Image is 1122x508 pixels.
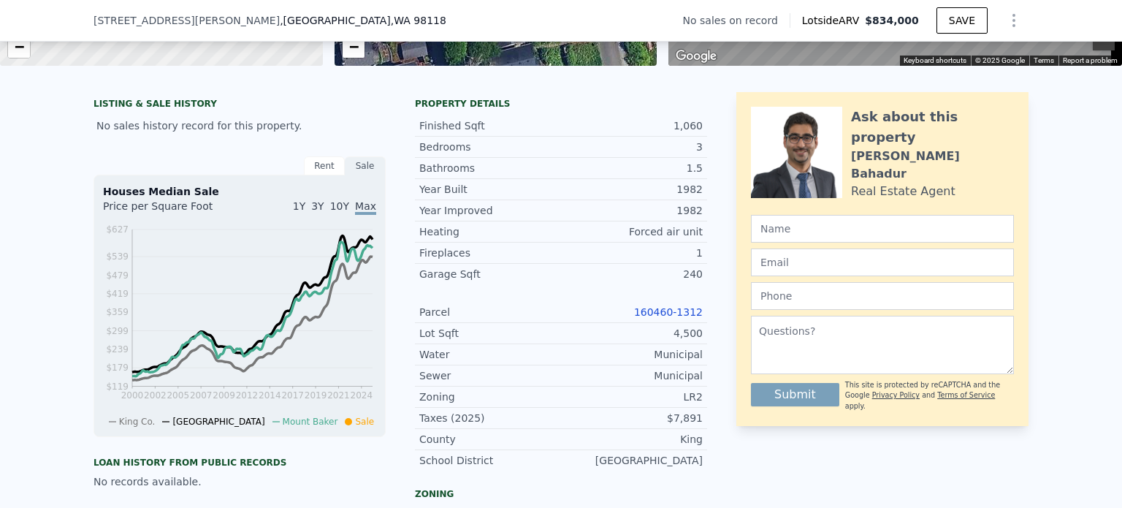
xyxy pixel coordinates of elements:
[999,6,1028,35] button: Show Options
[106,224,129,235] tspan: $627
[851,148,1014,183] div: [PERSON_NAME] Bahadur
[904,56,966,66] button: Keyboard shortcuts
[561,224,703,239] div: Forced air unit
[119,417,156,427] span: King Co.
[93,113,386,139] div: No sales history record for this property.
[419,368,561,383] div: Sewer
[419,246,561,260] div: Fireplaces
[975,56,1025,64] span: © 2025 Google
[106,251,129,262] tspan: $539
[190,390,213,401] tspan: 2007
[236,390,259,401] tspan: 2012
[93,13,280,28] span: [STREET_ADDRESS][PERSON_NAME]
[293,200,305,212] span: 1Y
[103,184,376,199] div: Houses Median Sale
[281,390,304,401] tspan: 2017
[121,390,144,401] tspan: 2000
[305,390,327,401] tspan: 2019
[93,457,386,469] div: Loan history from public records
[561,411,703,425] div: $7,891
[106,382,129,392] tspan: $119
[351,390,373,401] tspan: 2024
[419,453,561,468] div: School District
[561,118,703,133] div: 1,060
[561,326,703,341] div: 4,500
[561,203,703,218] div: 1982
[93,98,386,113] div: LISTING & SALE HISTORY
[419,267,561,281] div: Garage Sqft
[561,347,703,362] div: Municipal
[672,47,720,66] a: Open this area in Google Maps (opens a new window)
[106,270,129,281] tspan: $479
[802,13,865,28] span: Lotside ARV
[348,37,358,56] span: −
[419,203,561,218] div: Year Improved
[851,107,1014,148] div: Ask about this property
[419,305,561,319] div: Parcel
[311,200,324,212] span: 3Y
[419,347,561,362] div: Water
[561,390,703,404] div: LR2
[751,249,1014,276] input: Email
[751,215,1014,243] input: Name
[865,15,919,26] span: $834,000
[561,368,703,383] div: Municipal
[106,289,129,299] tspan: $419
[415,98,707,110] div: Property details
[391,15,446,26] span: , WA 98118
[561,432,703,447] div: King
[419,182,561,197] div: Year Built
[845,380,1014,412] div: This site is protected by reCAPTCHA and the Google and apply.
[280,13,446,28] span: , [GEOGRAPHIC_DATA]
[561,246,703,260] div: 1
[355,200,376,215] span: Max
[343,36,365,58] a: Zoom out
[751,383,839,406] button: Submit
[634,306,703,318] a: 160460-1312
[144,390,167,401] tspan: 2002
[872,391,920,399] a: Privacy Policy
[259,390,281,401] tspan: 2014
[561,182,703,197] div: 1982
[936,7,988,34] button: SAVE
[106,326,129,336] tspan: $299
[327,390,350,401] tspan: 2021
[851,183,955,200] div: Real Estate Agent
[419,140,561,154] div: Bedrooms
[304,156,345,175] div: Rent
[15,37,24,56] span: −
[283,417,338,427] span: Mount Baker
[561,453,703,468] div: [GEOGRAPHIC_DATA]
[415,488,707,500] div: Zoning
[561,161,703,175] div: 1.5
[355,417,374,427] span: Sale
[419,326,561,341] div: Lot Sqft
[93,474,386,489] div: No records available.
[106,344,129,355] tspan: $239
[419,161,561,175] div: Bathrooms
[419,118,561,133] div: Finished Sqft
[106,363,129,373] tspan: $179
[1034,56,1054,64] a: Terms (opens in new tab)
[419,224,561,239] div: Heating
[419,432,561,447] div: County
[751,282,1014,310] input: Phone
[419,411,561,425] div: Taxes (2025)
[419,390,561,404] div: Zoning
[345,156,386,175] div: Sale
[103,199,240,222] div: Price per Square Foot
[683,13,790,28] div: No sales on record
[172,417,264,427] span: [GEOGRAPHIC_DATA]
[213,390,235,401] tspan: 2009
[167,390,189,401] tspan: 2005
[1063,56,1118,64] a: Report a problem
[330,200,349,212] span: 10Y
[561,267,703,281] div: 240
[106,307,129,317] tspan: $359
[8,36,30,58] a: Zoom out
[561,140,703,154] div: 3
[937,391,995,399] a: Terms of Service
[672,47,720,66] img: Google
